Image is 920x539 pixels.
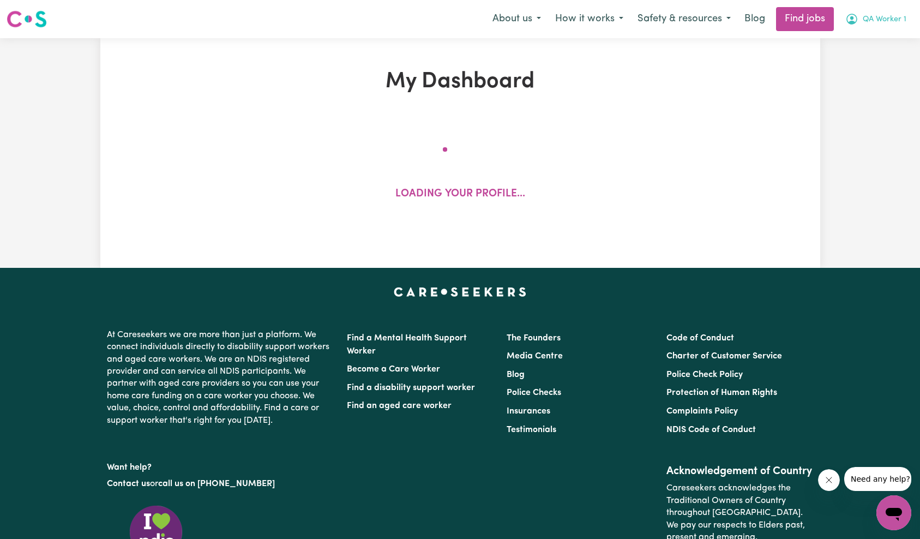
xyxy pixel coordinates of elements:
[507,388,561,397] a: Police Checks
[227,69,694,95] h1: My Dashboard
[818,469,840,491] iframe: Close message
[507,352,563,361] a: Media Centre
[838,8,913,31] button: My Account
[107,325,334,431] p: At Careseekers we are more than just a platform. We connect individuals directly to disability su...
[107,457,334,474] p: Want help?
[666,465,813,478] h2: Acknowledgement of Country
[666,370,743,379] a: Police Check Policy
[666,388,777,397] a: Protection of Human Rights
[485,8,548,31] button: About us
[347,334,467,356] a: Find a Mental Health Support Worker
[863,14,906,26] span: QA Worker 1
[776,7,834,31] a: Find jobs
[876,495,911,530] iframe: Button to launch messaging window
[395,187,525,202] p: Loading your profile...
[666,407,738,416] a: Complaints Policy
[347,402,452,410] a: Find an aged care worker
[548,8,630,31] button: How it works
[738,7,772,31] a: Blog
[507,407,550,416] a: Insurances
[347,384,475,392] a: Find a disability support worker
[666,426,756,434] a: NDIS Code of Conduct
[507,370,525,379] a: Blog
[666,334,734,343] a: Code of Conduct
[507,426,556,434] a: Testimonials
[630,8,738,31] button: Safety & resources
[7,7,47,32] a: Careseekers logo
[666,352,782,361] a: Charter of Customer Service
[107,480,150,488] a: Contact us
[844,467,911,491] iframe: Message from company
[158,480,275,488] a: call us on [PHONE_NUMBER]
[507,334,561,343] a: The Founders
[394,288,526,296] a: Careseekers home page
[107,474,334,494] p: or
[7,9,47,29] img: Careseekers logo
[347,365,440,374] a: Become a Care Worker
